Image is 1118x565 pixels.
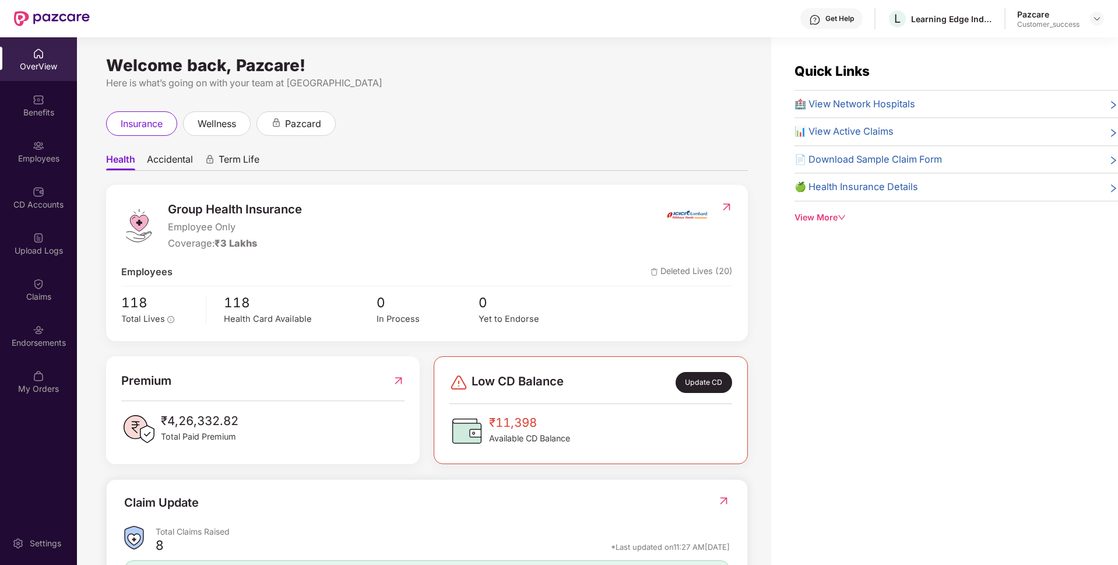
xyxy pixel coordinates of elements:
div: Learning Edge India Private Limited [911,13,993,24]
span: wellness [198,117,236,131]
img: svg+xml;base64,PHN2ZyBpZD0iTXlfT3JkZXJzIiBkYXRhLW5hbWU9Ik15IE9yZGVycyIgeG1sbnM9Imh0dHA6Ly93d3cudz... [33,370,44,382]
span: Premium [121,371,171,390]
div: Yet to Endorse [479,313,581,326]
img: deleteIcon [651,268,658,276]
img: svg+xml;base64,PHN2ZyBpZD0iSG9tZSIgeG1sbnM9Imh0dHA6Ly93d3cudzMub3JnLzIwMDAvc3ZnIiB3aWR0aD0iMjAiIG... [33,48,44,59]
div: Coverage: [168,236,302,251]
img: CDBalanceIcon [449,413,484,448]
span: Low CD Balance [472,372,564,393]
img: logo [121,208,156,243]
span: 0 [479,292,581,313]
span: right [1109,155,1118,167]
span: Total Lives [121,314,165,324]
div: In Process [377,313,479,326]
span: ₹4,26,332.82 [161,412,238,430]
img: insurerIcon [665,200,709,229]
span: Term Life [219,153,259,170]
span: Group Health Insurance [168,200,302,219]
div: Update CD [676,372,732,393]
img: RedirectIcon [720,201,733,213]
div: animation [271,118,282,128]
img: RedirectIcon [392,371,405,390]
span: Available CD Balance [489,432,570,445]
div: Get Help [825,14,854,23]
img: svg+xml;base64,PHN2ZyBpZD0iRHJvcGRvd24tMzJ4MzIiIHhtbG5zPSJodHRwOi8vd3d3LnczLm9yZy8yMDAwL3N2ZyIgd2... [1092,14,1102,23]
span: Total Paid Premium [161,430,238,443]
img: svg+xml;base64,PHN2ZyBpZD0iQmVuZWZpdHMiIHhtbG5zPSJodHRwOi8vd3d3LnczLm9yZy8yMDAwL3N2ZyIgd2lkdGg9Ij... [33,94,44,106]
div: Claim Update [124,494,199,512]
div: Health Card Available [224,313,377,326]
span: 🏥 View Network Hospitals [794,97,915,112]
img: svg+xml;base64,PHN2ZyBpZD0iRGFuZ2VyLTMyeDMyIiB4bWxucz0iaHR0cDovL3d3dy53My5vcmcvMjAwMC9zdmciIHdpZH... [449,373,468,392]
span: L [894,12,901,26]
span: ₹3 Lakhs [215,237,257,249]
div: Welcome back, Pazcare! [106,61,748,70]
img: New Pazcare Logo [14,11,90,26]
span: pazcard [285,117,321,131]
span: 📄 Download Sample Claim Form [794,152,942,167]
div: View More [794,211,1118,224]
img: svg+xml;base64,PHN2ZyBpZD0iVXBsb2FkX0xvZ3MiIGRhdGEtbmFtZT0iVXBsb2FkIExvZ3MiIHhtbG5zPSJodHRwOi8vd3... [33,232,44,244]
img: svg+xml;base64,PHN2ZyBpZD0iQ2xhaW0iIHhtbG5zPSJodHRwOi8vd3d3LnczLm9yZy8yMDAwL3N2ZyIgd2lkdGg9IjIwIi... [33,278,44,290]
div: 8 [156,537,164,557]
span: 📊 View Active Claims [794,124,894,139]
div: Total Claims Raised [156,526,730,537]
img: svg+xml;base64,PHN2ZyBpZD0iRW1wbG95ZWVzIiB4bWxucz0iaHR0cDovL3d3dy53My5vcmcvMjAwMC9zdmciIHdpZHRoPS... [33,140,44,152]
img: svg+xml;base64,PHN2ZyBpZD0iU2V0dGluZy0yMHgyMCIgeG1sbnM9Imh0dHA6Ly93d3cudzMub3JnLzIwMDAvc3ZnIiB3aW... [12,538,24,549]
img: svg+xml;base64,PHN2ZyBpZD0iSGVscC0zMngzMiIgeG1sbnM9Imh0dHA6Ly93d3cudzMub3JnLzIwMDAvc3ZnIiB3aWR0aD... [809,14,821,26]
div: *Last updated on 11:27 AM[DATE] [611,542,730,552]
span: Deleted Lives (20) [651,265,733,280]
span: down [838,213,846,222]
span: Accidental [147,153,193,170]
div: Settings [26,538,65,549]
img: ClaimsSummaryIcon [124,526,144,550]
div: animation [205,155,215,165]
span: 0 [377,292,479,313]
img: svg+xml;base64,PHN2ZyBpZD0iQ0RfQWNjb3VudHMiIGRhdGEtbmFtZT0iQ0QgQWNjb3VudHMiIHhtbG5zPSJodHRwOi8vd3... [33,186,44,198]
span: 118 [121,292,198,313]
span: 118 [224,292,377,313]
div: Here is what’s going on with your team at [GEOGRAPHIC_DATA] [106,76,748,90]
span: ₹11,398 [489,413,570,432]
span: info-circle [167,316,174,323]
img: svg+xml;base64,PHN2ZyBpZD0iRW5kb3JzZW1lbnRzIiB4bWxucz0iaHR0cDovL3d3dy53My5vcmcvMjAwMC9zdmciIHdpZH... [33,324,44,336]
span: right [1109,99,1118,112]
span: Quick Links [794,63,870,79]
span: 🍏 Health Insurance Details [794,180,918,195]
div: Customer_success [1017,20,1080,29]
span: right [1109,127,1118,139]
div: Pazcare [1017,9,1080,20]
span: Health [106,153,135,170]
span: Employees [121,265,173,280]
span: Employee Only [168,220,302,235]
span: right [1109,182,1118,195]
span: insurance [121,117,163,131]
img: PaidPremiumIcon [121,412,156,447]
img: RedirectIcon [718,495,730,507]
